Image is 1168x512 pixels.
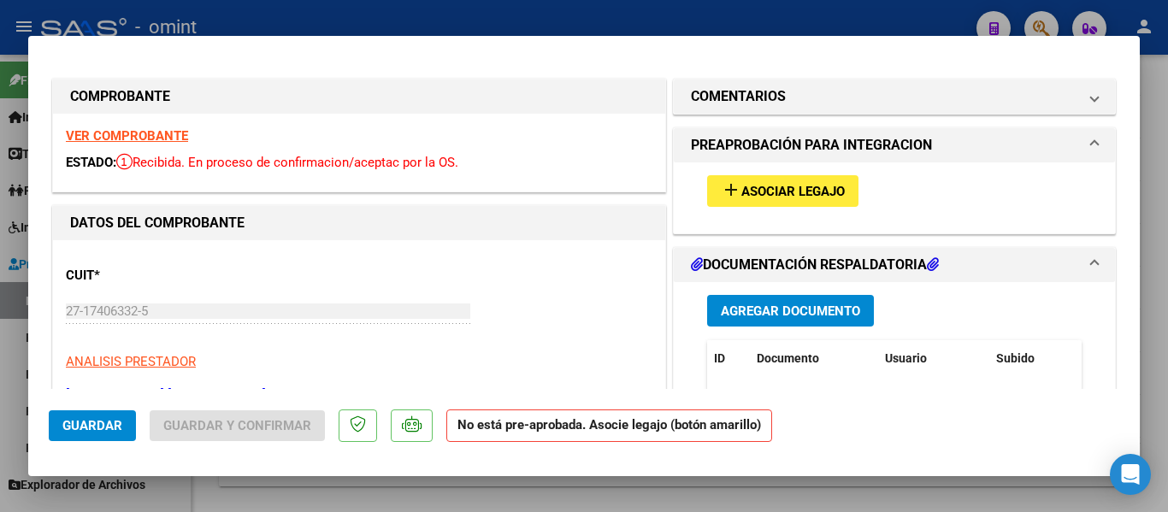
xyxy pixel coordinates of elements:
[66,354,196,369] span: ANALISIS PRESTADOR
[721,303,860,319] span: Agregar Documento
[750,340,878,377] datatable-header-cell: Documento
[66,266,242,285] p: CUIT
[446,409,772,443] strong: No está pre-aprobada. Asocie legajo (botón amarillo)
[674,248,1115,282] mat-expansion-panel-header: DOCUMENTACIÓN RESPALDATORIA
[989,340,1075,377] datatable-header-cell: Subido
[707,340,750,377] datatable-header-cell: ID
[674,79,1115,114] mat-expansion-panel-header: COMENTARIOS
[1110,454,1151,495] div: Open Intercom Messenger
[66,385,652,404] p: [PERSON_NAME] [PERSON_NAME]
[707,295,874,327] button: Agregar Documento
[674,128,1115,162] mat-expansion-panel-header: PREAPROBACIÓN PARA INTEGRACION
[163,418,311,433] span: Guardar y Confirmar
[49,410,136,441] button: Guardar
[741,184,845,199] span: Asociar Legajo
[70,88,170,104] strong: COMPROBANTE
[70,215,245,231] strong: DATOS DEL COMPROBANTE
[62,418,122,433] span: Guardar
[691,135,932,156] h1: PREAPROBACIÓN PARA INTEGRACION
[150,410,325,441] button: Guardar y Confirmar
[66,128,188,144] a: VER COMPROBANTE
[116,155,458,170] span: Recibida. En proceso de confirmacion/aceptac por la OS.
[757,351,819,365] span: Documento
[714,351,725,365] span: ID
[878,340,989,377] datatable-header-cell: Usuario
[885,351,927,365] span: Usuario
[691,86,786,107] h1: COMENTARIOS
[674,162,1115,233] div: PREAPROBACIÓN PARA INTEGRACION
[66,155,116,170] span: ESTADO:
[996,351,1035,365] span: Subido
[721,179,741,200] mat-icon: add
[691,255,939,275] h1: DOCUMENTACIÓN RESPALDATORIA
[1075,340,1160,377] datatable-header-cell: Acción
[707,175,858,207] button: Asociar Legajo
